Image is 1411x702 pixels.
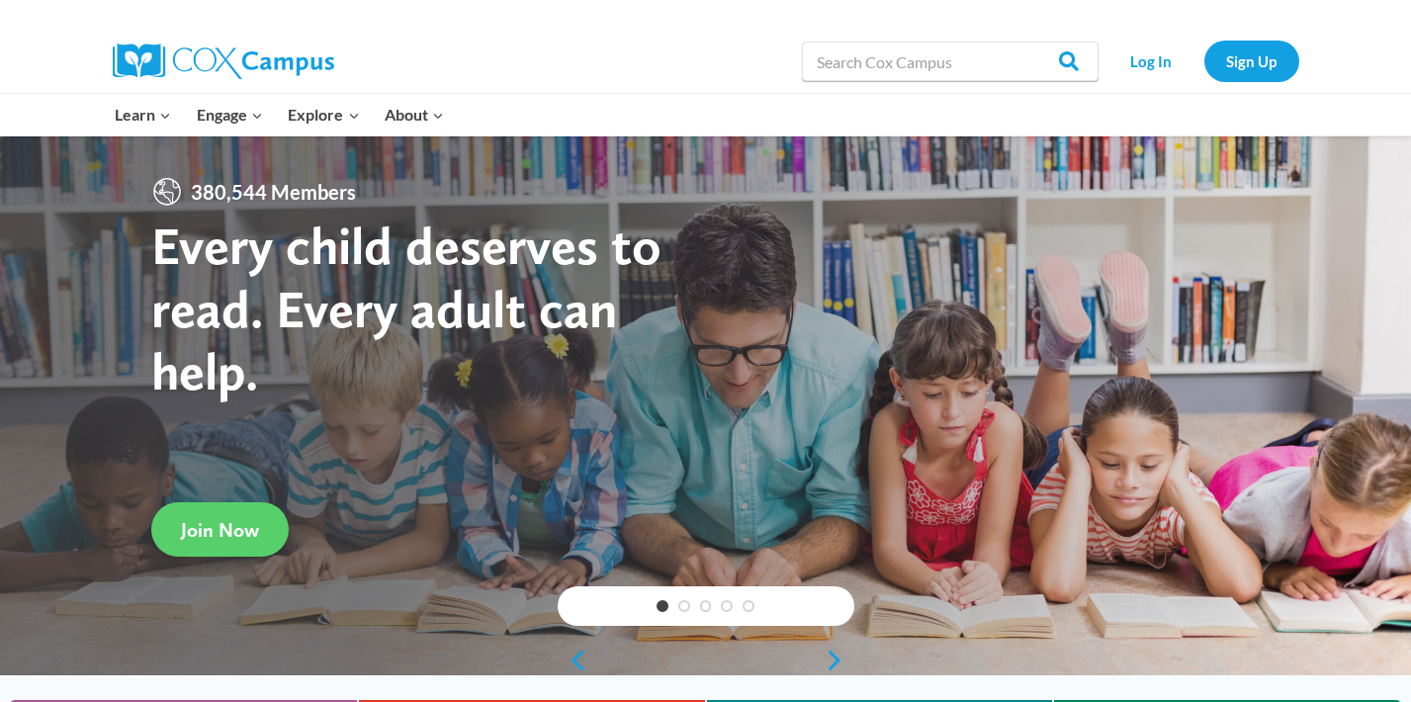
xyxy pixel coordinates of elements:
[151,214,661,402] strong: Every child deserves to read. Every adult can help.
[385,102,444,128] span: About
[802,42,1099,81] input: Search Cox Campus
[1108,41,1299,81] nav: Secondary Navigation
[825,649,854,672] a: next
[1204,41,1299,81] a: Sign Up
[115,102,171,128] span: Learn
[558,649,587,672] a: previous
[288,102,359,128] span: Explore
[657,600,668,612] a: 1
[1108,41,1194,81] a: Log In
[700,600,712,612] a: 3
[151,502,289,557] a: Join Now
[678,600,690,612] a: 2
[743,600,754,612] a: 5
[721,600,733,612] a: 4
[103,94,457,135] nav: Primary Navigation
[197,102,263,128] span: Engage
[181,518,259,542] span: Join Now
[113,44,334,79] img: Cox Campus
[558,641,854,680] div: content slider buttons
[183,176,364,208] span: 380,544 Members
